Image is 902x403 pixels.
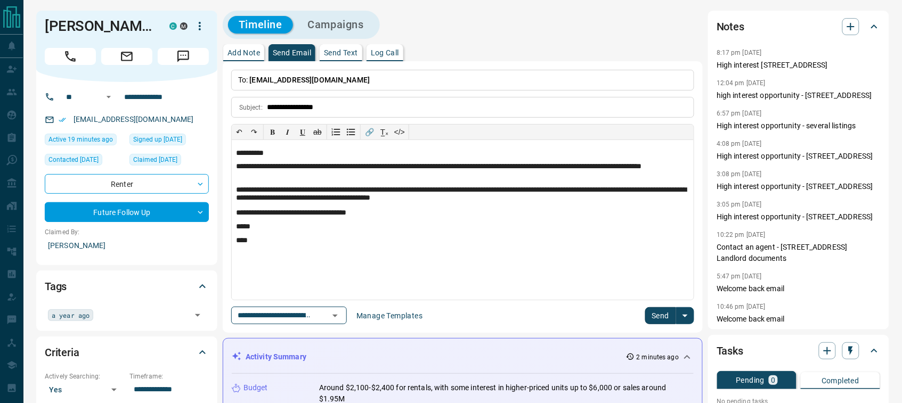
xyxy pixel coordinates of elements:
button: Bullet list [344,125,359,139]
p: Completed [822,377,859,384]
button: Timeline [228,16,293,34]
button: Open [328,308,343,323]
a: [EMAIL_ADDRESS][DOMAIN_NAME] [74,115,194,124]
p: Claimed By: [45,227,209,237]
p: Add Note [227,49,260,56]
span: Claimed [DATE] [133,154,177,165]
span: Contacted [DATE] [48,154,99,165]
button: Numbered list [329,125,344,139]
button: Manage Templates [350,307,429,324]
p: Send Email [273,49,311,56]
button: ↶ [232,125,247,139]
p: Pending [736,376,765,384]
div: Tags [45,274,209,299]
button: 𝐁 [265,125,280,139]
p: Subject: [239,103,263,112]
div: Renter [45,174,209,194]
p: 4:08 pm [DATE] [717,140,762,147]
span: a year ago [52,310,90,320]
p: 10:46 pm [DATE] [717,303,766,310]
p: Actively Searching: [45,372,124,381]
p: High interest opportunity - [STREET_ADDRESS] [717,151,881,162]
button: 🔗 [362,125,377,139]
p: Timeframe: [129,372,209,381]
div: Fri Dec 16 2016 [129,134,209,149]
p: High interest opportunity - [STREET_ADDRESS] [717,181,881,192]
p: Contact an agent - [STREET_ADDRESS] Landlord documents [717,242,881,264]
div: Mon Jun 09 2025 [45,154,124,169]
p: 12:04 pm [DATE] [717,79,766,87]
button: </> [392,125,407,139]
p: High interest [STREET_ADDRESS] [717,60,881,71]
p: High interest opportunity - several listings [717,120,881,131]
p: 6:57 pm [DATE] [717,110,762,117]
div: Activity Summary2 minutes ago [232,347,694,367]
span: Signed up [DATE] [133,134,182,145]
p: 2 minutes ago [637,352,679,362]
div: Tasks [717,338,881,364]
span: Active 19 minutes ago [48,134,113,145]
span: 𝐔 [300,128,305,136]
div: split button [645,307,695,324]
p: 3:08 pm [DATE] [717,170,762,178]
p: 0 [771,376,775,384]
p: 3:05 pm [DATE] [717,201,762,208]
h2: Notes [717,18,744,35]
div: Yes [45,381,124,398]
p: Budget [243,382,268,393]
p: Welcome back email [717,283,881,294]
p: Welcome back email [717,314,881,325]
div: Notes [717,14,881,39]
p: To: [231,70,694,91]
span: Call [45,48,96,65]
button: 𝑰 [280,125,295,139]
p: 10:22 pm [DATE] [717,231,766,238]
span: Email [101,48,152,65]
h2: Tasks [717,342,743,359]
button: ↷ [247,125,262,139]
button: Campaigns [297,16,375,34]
div: Future Follow Up [45,202,209,222]
p: Log Call [371,49,399,56]
button: T̲ₓ [377,125,392,139]
span: Message [158,48,209,65]
div: Fri Nov 29 2019 [129,154,209,169]
p: Activity Summary [246,351,306,363]
button: 𝐔 [295,125,310,139]
div: condos.ca [169,22,177,30]
div: Fri Sep 12 2025 [45,134,124,149]
p: [PERSON_NAME] [45,237,209,254]
p: 8:17 pm [DATE] [717,49,762,56]
button: Open [190,308,205,323]
p: Send Text [324,49,358,56]
s: ab [313,128,322,136]
button: Open [102,91,115,103]
p: 5:47 pm [DATE] [717,273,762,280]
button: ab [310,125,325,139]
p: high interest opportunity - [STREET_ADDRESS] [717,90,881,101]
p: High interest opportunity - [STREET_ADDRESS] [717,211,881,223]
div: Criteria [45,340,209,365]
h1: [PERSON_NAME] [45,18,153,35]
div: mrloft.ca [180,22,188,30]
h2: Tags [45,278,67,295]
h2: Criteria [45,344,79,361]
svg: Email Verified [59,116,66,124]
span: [EMAIL_ADDRESS][DOMAIN_NAME] [250,76,370,84]
button: Send [645,307,677,324]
